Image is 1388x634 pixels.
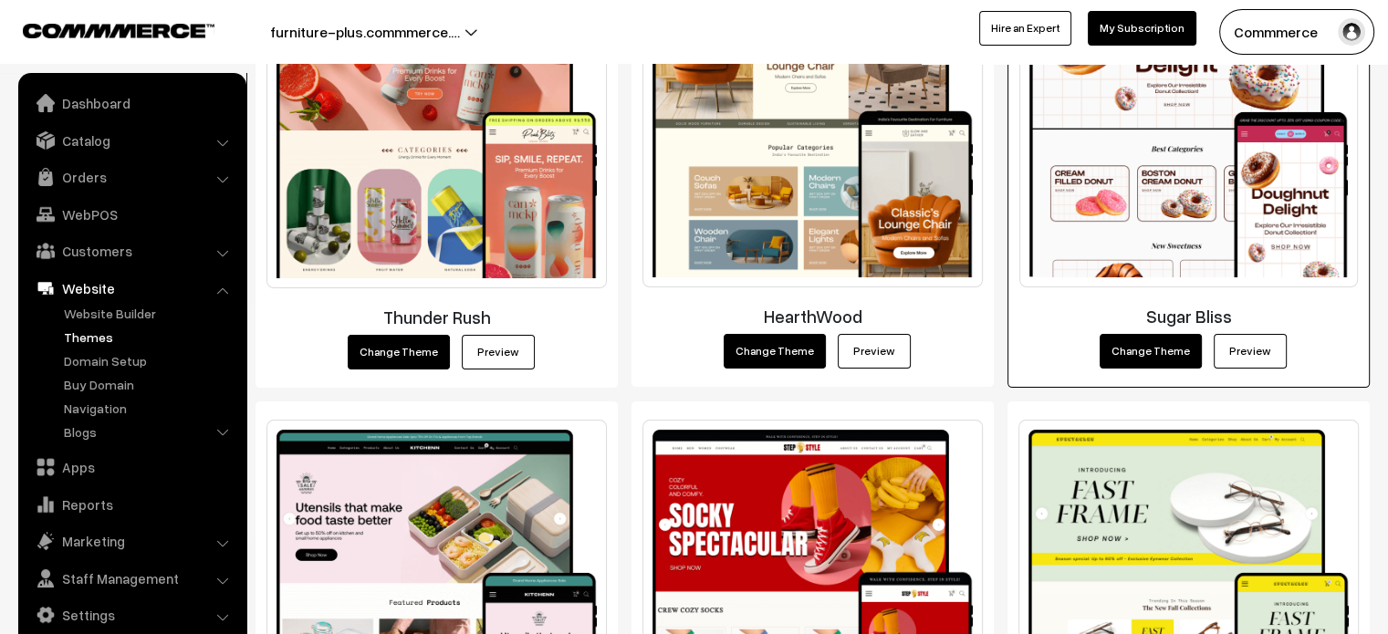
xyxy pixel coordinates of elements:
button: Commmerce [1219,9,1374,55]
a: Preview [838,334,911,369]
a: Orders [23,161,240,193]
a: Staff Management [23,562,240,595]
a: Customers [23,234,240,267]
a: Preview [1214,334,1287,369]
h3: Sugar Bliss [1019,306,1358,327]
a: Preview [462,335,535,369]
a: COMMMERCE [23,18,183,40]
a: Navigation [59,399,240,418]
a: Reports [23,488,240,521]
a: Hire an Expert [979,11,1071,46]
h3: Thunder Rush [266,307,607,327]
button: Change Theme [1100,334,1202,369]
button: furniture-plus.commmerce.… [206,9,524,55]
h3: HearthWood [642,306,983,327]
a: Website [23,272,240,305]
img: user [1338,18,1365,46]
a: Website Builder [59,304,240,323]
a: Apps [23,451,240,483]
button: Change Theme [724,334,826,369]
a: Dashboard [23,87,240,120]
a: Settings [23,598,240,631]
img: COMMMERCE [23,24,214,37]
a: WebPOS [23,198,240,231]
button: Change Theme [348,335,450,369]
a: Marketing [23,525,240,557]
a: My Subscription [1088,11,1196,46]
a: Blogs [59,422,240,442]
a: Themes [59,327,240,347]
a: Catalog [23,124,240,157]
a: Domain Setup [59,351,240,370]
a: Buy Domain [59,375,240,394]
